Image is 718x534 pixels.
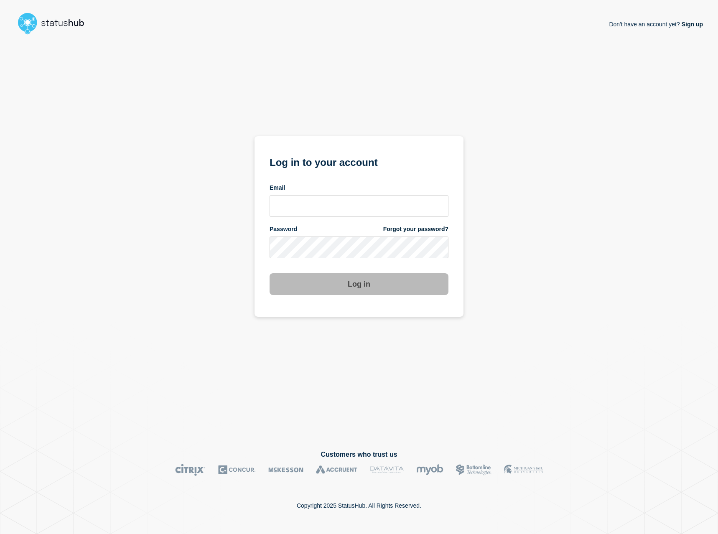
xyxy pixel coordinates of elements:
[383,225,448,233] a: Forgot your password?
[316,464,357,476] img: Accruent logo
[270,154,448,169] h1: Log in to your account
[456,464,491,476] img: Bottomline logo
[297,502,421,509] p: Copyright 2025 StatusHub. All Rights Reserved.
[175,464,206,476] img: Citrix logo
[504,464,543,476] img: MSU logo
[15,10,94,37] img: StatusHub logo
[680,21,703,28] a: Sign up
[270,236,448,258] input: password input
[218,464,256,476] img: Concur logo
[370,464,404,476] img: DataVita logo
[270,184,285,192] span: Email
[416,464,443,476] img: myob logo
[609,14,703,34] p: Don't have an account yet?
[270,225,297,233] span: Password
[270,273,448,295] button: Log in
[270,195,448,217] input: email input
[268,464,303,476] img: McKesson logo
[15,451,703,458] h2: Customers who trust us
